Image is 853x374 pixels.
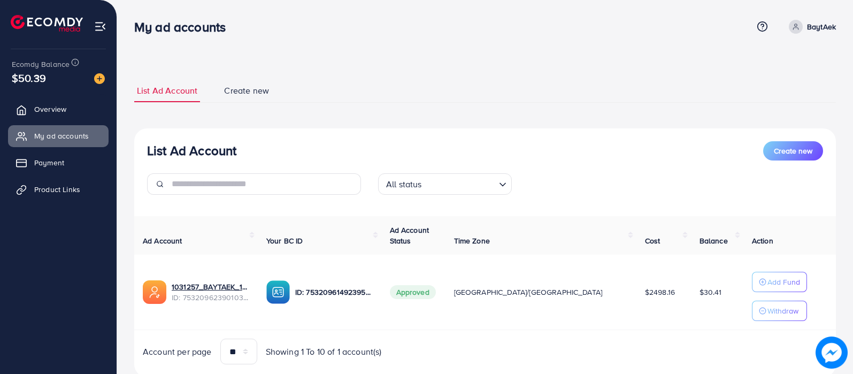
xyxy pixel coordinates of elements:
[94,73,105,84] img: image
[172,281,249,303] div: <span class='underline'>1031257_BAYTAEK_1753702824295</span></br>7532096239010316305
[378,173,512,195] div: Search for option
[752,272,807,292] button: Add Fund
[11,15,83,32] img: logo
[137,85,197,97] span: List Ad Account
[147,143,236,158] h3: List Ad Account
[752,301,807,321] button: Withdraw
[143,346,212,358] span: Account per page
[172,292,249,303] span: ID: 7532096239010316305
[390,285,436,299] span: Approved
[8,98,109,120] a: Overview
[763,141,823,161] button: Create new
[12,70,46,86] span: $50.39
[645,287,675,297] span: $2498.16
[266,280,290,304] img: ic-ba-acc.ded83a64.svg
[767,276,800,288] p: Add Fund
[774,146,812,156] span: Create new
[8,125,109,147] a: My ad accounts
[390,225,429,246] span: Ad Account Status
[454,235,490,246] span: Time Zone
[767,304,798,317] p: Withdraw
[700,287,722,297] span: $30.41
[8,152,109,173] a: Payment
[224,85,269,97] span: Create new
[645,235,660,246] span: Cost
[94,20,106,33] img: menu
[425,174,495,192] input: Search for option
[384,177,424,192] span: All status
[818,339,845,366] img: image
[34,184,80,195] span: Product Links
[12,59,70,70] span: Ecomdy Balance
[34,104,66,115] span: Overview
[34,157,64,168] span: Payment
[295,286,373,299] p: ID: 7532096149239529473
[752,235,773,246] span: Action
[785,20,836,34] a: BaytAek
[266,235,303,246] span: Your BC ID
[266,346,382,358] span: Showing 1 To 10 of 1 account(s)
[172,281,249,292] a: 1031257_BAYTAEK_1753702824295
[34,131,89,141] span: My ad accounts
[143,280,166,304] img: ic-ads-acc.e4c84228.svg
[454,287,603,297] span: [GEOGRAPHIC_DATA]/[GEOGRAPHIC_DATA]
[143,235,182,246] span: Ad Account
[134,19,234,35] h3: My ad accounts
[807,20,836,33] p: BaytAek
[700,235,728,246] span: Balance
[8,179,109,200] a: Product Links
